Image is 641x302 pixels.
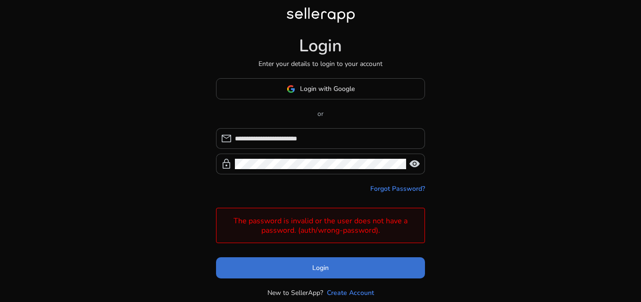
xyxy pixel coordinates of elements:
button: Login [216,257,425,278]
h1: Login [299,36,342,56]
span: mail [221,133,232,144]
p: or [216,109,425,119]
span: Login with Google [300,84,355,94]
a: Create Account [327,288,374,298]
a: Forgot Password? [370,184,425,194]
span: visibility [409,158,420,170]
img: google-logo.svg [287,85,295,93]
p: Enter your details to login to your account [258,59,383,69]
span: lock [221,158,232,170]
button: Login with Google [216,78,425,99]
p: New to SellerApp? [267,288,323,298]
span: Login [312,263,329,273]
h4: The password is invalid or the user does not have a password. (auth/wrong-password). [221,217,420,235]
